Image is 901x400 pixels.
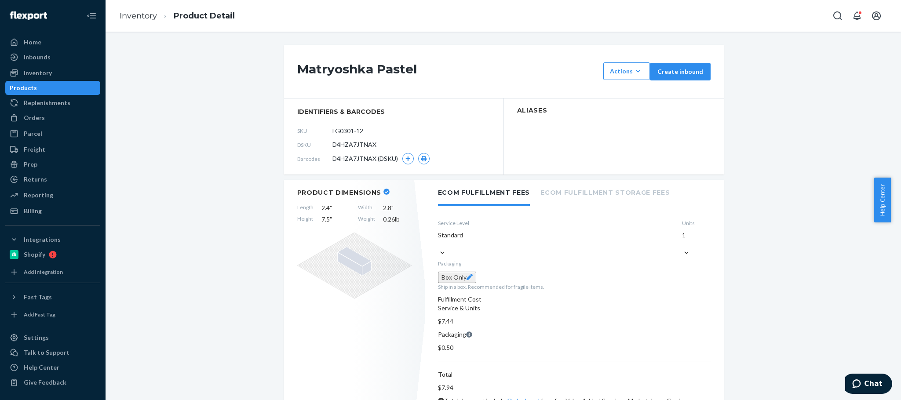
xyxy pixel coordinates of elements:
[5,188,100,202] a: Reporting
[5,127,100,141] a: Parcel
[5,265,100,279] a: Add Integration
[5,204,100,218] a: Billing
[332,140,376,149] span: D4HZA7JTNAX
[829,7,846,25] button: Open Search Box
[5,308,100,322] a: Add Fast Tag
[438,180,530,206] li: Ecom Fulfillment Fees
[682,240,683,248] input: 1
[358,204,375,212] span: Width
[24,293,52,302] div: Fast Tags
[438,343,711,352] p: $0.50
[5,111,100,125] a: Orders
[610,67,643,76] div: Actions
[438,240,439,248] input: Standard
[438,370,711,379] p: Total
[5,172,100,186] a: Returns
[383,215,412,224] span: 0.26 lb
[321,215,350,224] span: 7.5
[5,157,100,171] a: Prep
[5,81,100,95] a: Products
[358,215,375,224] span: Weight
[603,62,650,80] button: Actions
[383,204,412,212] span: 2.8
[24,145,45,154] div: Freight
[10,84,37,92] div: Products
[438,295,711,304] div: Fulfillment Cost
[297,127,332,135] span: SKU
[5,96,100,110] a: Replenishments
[332,154,398,163] span: D4HZA7JTNAX (DSKU)
[438,260,711,267] p: Packaging
[83,7,100,25] button: Close Navigation
[24,207,42,215] div: Billing
[24,250,45,259] div: Shopify
[848,7,866,25] button: Open notifications
[24,191,53,200] div: Reporting
[5,360,100,375] a: Help Center
[297,204,314,212] span: Length
[874,178,891,222] button: Help Center
[24,129,42,138] div: Parcel
[5,66,100,80] a: Inventory
[297,107,490,116] span: identifiers & barcodes
[438,304,711,313] p: Service & Units
[5,35,100,49] a: Home
[682,231,711,240] div: 1
[24,175,47,184] div: Returns
[5,233,100,247] button: Integrations
[438,317,711,326] p: $7.44
[24,160,37,169] div: Prep
[682,219,711,227] label: Units
[113,3,242,29] ol: breadcrumbs
[5,142,100,156] a: Freight
[517,107,711,114] h2: Aliases
[24,311,55,318] div: Add Fast Tag
[174,11,235,21] a: Product Detail
[24,38,41,47] div: Home
[24,98,70,107] div: Replenishments
[438,283,711,291] p: Ship in a box. Recommended for fragile items.
[10,11,47,20] img: Flexport logo
[438,383,711,392] p: $7.94
[297,189,382,196] h2: Product Dimensions
[5,50,100,64] a: Inbounds
[24,268,63,276] div: Add Integration
[650,63,711,80] button: Create inbound
[24,235,61,244] div: Integrations
[330,215,332,223] span: "
[5,345,100,360] a: Talk to Support
[868,7,885,25] button: Open account menu
[24,378,66,387] div: Give Feedback
[5,331,100,345] a: Settings
[24,363,59,372] div: Help Center
[297,141,332,149] span: DSKU
[438,330,711,339] p: Packaging
[438,231,675,240] div: Standard
[321,204,350,212] span: 2.4
[297,155,332,163] span: Barcodes
[120,11,157,21] a: Inventory
[5,375,100,389] button: Give Feedback
[540,180,670,204] li: Ecom Fulfillment Storage Fees
[391,204,394,211] span: "
[24,69,52,77] div: Inventory
[24,333,49,342] div: Settings
[297,215,314,224] span: Height
[438,272,476,283] button: Box Only
[438,219,675,227] label: Service Level
[845,374,892,396] iframe: Opens a widget where you can chat to one of our agents
[24,113,45,122] div: Orders
[24,348,69,357] div: Talk to Support
[5,290,100,304] button: Fast Tags
[24,53,51,62] div: Inbounds
[297,62,599,80] h1: Matryoshka Pastel
[5,247,100,262] a: Shopify
[330,204,332,211] span: "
